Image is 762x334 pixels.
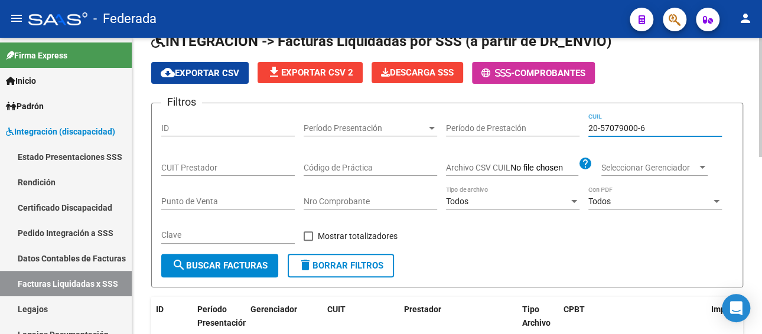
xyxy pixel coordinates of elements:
button: -Comprobantes [472,62,595,84]
span: Inicio [6,74,36,87]
span: - Federada [93,6,157,32]
button: Exportar CSV 2 [258,62,363,83]
span: Gerenciador [250,304,297,314]
span: Período Presentación [197,304,248,328]
mat-icon: search [172,258,186,272]
button: Descarga SSS [372,62,463,83]
span: Seleccionar Gerenciador [601,163,697,173]
input: Archivo CSV CUIL [510,163,578,173]
app-download-masive: Descarga masiva de comprobantes (adjuntos) [372,62,463,84]
span: Tipo Archivo [522,304,551,328]
mat-icon: person [738,11,753,25]
span: Exportar CSV [161,68,239,78]
span: - [481,68,514,78]
span: Descarga SSS [381,67,454,78]
span: Borrar Filtros [298,260,383,271]
span: CPBT [564,304,585,314]
mat-icon: cloud_download [161,66,175,80]
span: Archivo CSV CUIL [446,163,510,172]
h3: Filtros [161,94,202,110]
span: INTEGRACION -> Facturas Liquidadas por SSS (a partir de DR_ENVIO) [151,33,611,50]
mat-icon: help [578,156,592,171]
span: Período Presentación [304,123,426,133]
span: Buscar Facturas [172,260,268,271]
mat-icon: delete [298,258,312,272]
button: Borrar Filtros [288,254,394,277]
span: Prestador [404,304,441,314]
span: Integración (discapacidad) [6,125,115,138]
span: Mostrar totalizadores [318,229,398,243]
button: Buscar Facturas [161,254,278,277]
div: Open Intercom Messenger [722,294,750,322]
span: Todos [446,197,468,206]
span: Comprobantes [514,68,585,78]
button: Exportar CSV [151,62,249,84]
span: Firma Express [6,49,67,62]
span: Exportar CSV 2 [267,67,353,78]
span: Padrón [6,100,44,113]
span: CUIT [327,304,346,314]
mat-icon: menu [9,11,24,25]
mat-icon: file_download [267,65,281,79]
span: ID [156,304,164,314]
span: Todos [588,197,611,206]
